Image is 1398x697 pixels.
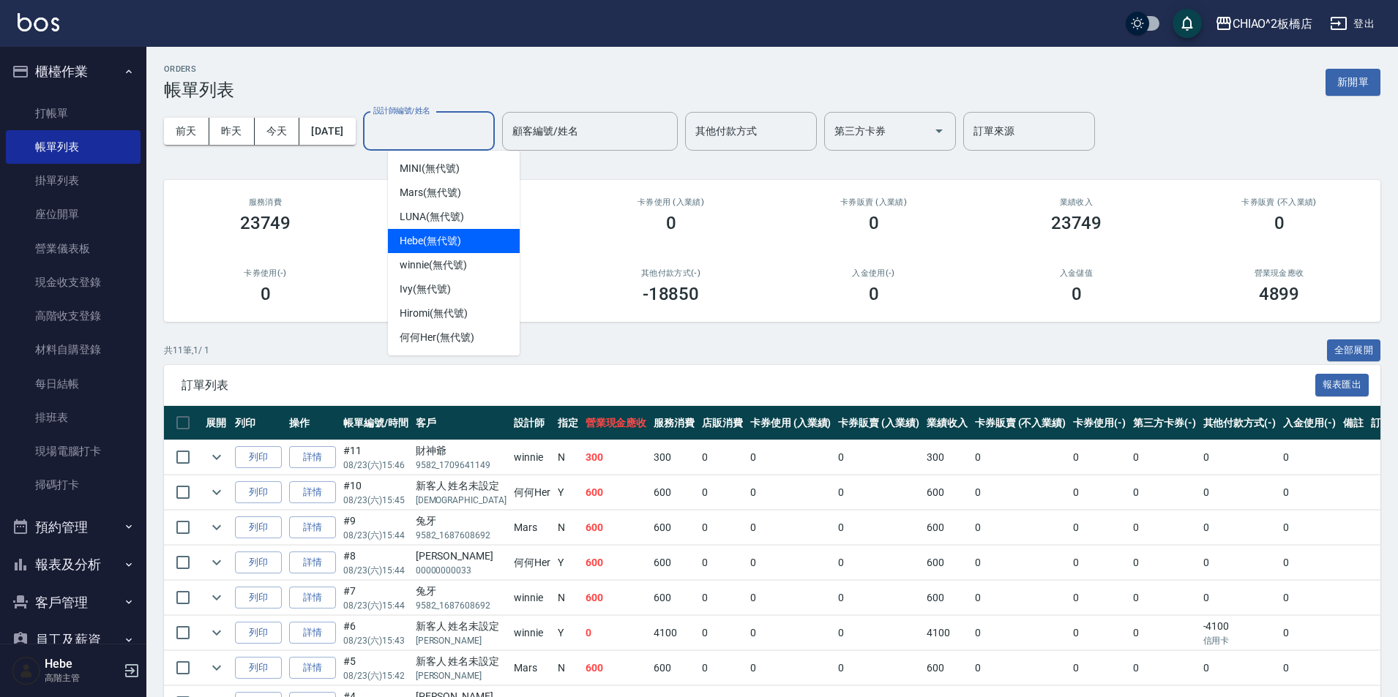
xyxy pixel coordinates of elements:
[1200,440,1280,475] td: 0
[1173,9,1202,38] button: save
[790,197,957,207] h2: 卡券販賣 (入業績)
[289,622,336,644] a: 詳情
[400,330,474,345] span: 何何Her (無代號)
[834,475,923,510] td: 0
[869,213,879,233] h3: 0
[6,508,141,546] button: 預約管理
[698,406,747,440] th: 店販消費
[289,516,336,539] a: 詳情
[869,284,879,304] h3: 0
[1274,213,1285,233] h3: 0
[510,510,554,545] td: Mars
[923,510,971,545] td: 600
[235,551,282,574] button: 列印
[834,581,923,615] td: 0
[1279,475,1339,510] td: 0
[1051,213,1102,233] h3: 23749
[971,475,1069,510] td: 0
[416,443,507,459] div: 財神爺
[971,581,1069,615] td: 0
[6,584,141,622] button: 客戶管理
[340,616,412,650] td: #6
[650,475,698,510] td: 600
[923,651,971,685] td: 600
[289,657,336,679] a: 詳情
[923,440,971,475] td: 300
[235,446,282,469] button: 列印
[164,118,209,145] button: 前天
[416,494,507,507] p: [DEMOGRAPHIC_DATA]
[1279,651,1339,685] td: 0
[1279,616,1339,650] td: 0
[6,333,141,366] a: 材料自購登錄
[343,634,408,647] p: 08/23 (六) 15:43
[400,161,460,176] span: MINI (無代號)
[206,587,228,609] button: expand row
[6,164,141,197] a: 掛單列表
[554,581,582,615] td: N
[971,546,1069,580] td: 0
[1327,339,1381,362] button: 全部展開
[206,622,228,644] button: expand row
[1069,440,1129,475] td: 0
[182,268,349,278] h2: 卡券使用(-)
[790,268,957,278] h2: 入金使用(-)
[510,406,554,440] th: 設計師
[209,118,255,145] button: 昨天
[1129,475,1200,510] td: 0
[343,529,408,542] p: 08/23 (六) 15:44
[1195,197,1363,207] h2: 卡券販賣 (不入業績)
[554,406,582,440] th: 指定
[1200,406,1280,440] th: 其他付款方式(-)
[971,651,1069,685] td: 0
[587,197,755,207] h2: 卡券使用 (入業績)
[416,459,507,472] p: 9582_1709641149
[1279,440,1339,475] td: 0
[1233,15,1313,33] div: CHIAO^2板橋店
[416,634,507,647] p: [PERSON_NAME]
[164,344,209,357] p: 共 11 筆, 1 / 1
[650,406,698,440] th: 服務消費
[340,581,412,615] td: #7
[510,440,554,475] td: winnie
[400,209,464,225] span: LUNA (無代號)
[1326,69,1380,96] button: 新開單
[299,118,355,145] button: [DATE]
[6,265,141,299] a: 現金收支登錄
[747,651,835,685] td: 0
[6,621,141,659] button: 員工及薪資
[1072,284,1082,304] h3: 0
[1129,546,1200,580] td: 0
[416,619,507,634] div: 新客人 姓名未設定
[289,587,336,609] a: 詳情
[340,651,412,685] td: #5
[182,197,349,207] h3: 服務消費
[202,406,231,440] th: 展開
[6,468,141,502] a: 掃碼打卡
[834,440,923,475] td: 0
[510,616,554,650] td: winnie
[510,475,554,510] td: 何何Her
[45,671,119,685] p: 高階主管
[1129,581,1200,615] td: 0
[1339,406,1367,440] th: 備註
[993,268,1160,278] h2: 入金儲值
[416,513,507,529] div: 兔牙
[650,581,698,615] td: 600
[971,440,1069,475] td: 0
[343,459,408,472] p: 08/23 (六) 15:46
[1200,510,1280,545] td: 0
[416,529,507,542] p: 9582_1687608692
[400,233,461,249] span: Hebe (無代號)
[235,622,282,644] button: 列印
[12,656,41,685] img: Person
[6,546,141,584] button: 報表及分析
[923,475,971,510] td: 600
[412,406,510,440] th: 客戶
[582,651,651,685] td: 600
[698,616,747,650] td: 0
[400,306,467,321] span: Hiromi (無代號)
[164,64,234,74] h2: ORDERS
[416,564,507,577] p: 00000000033
[971,406,1069,440] th: 卡券販賣 (不入業績)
